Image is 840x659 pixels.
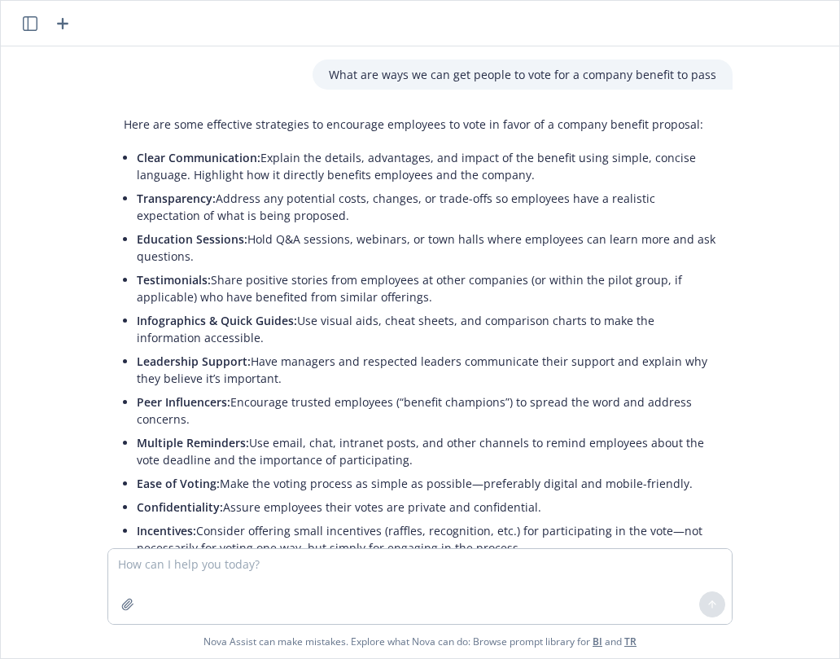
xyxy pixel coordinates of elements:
[137,231,716,265] p: Hold Q&A sessions, webinars, or town halls where employees can learn more and ask questions.
[137,150,260,165] span: Clear Communication:
[593,635,602,648] a: BI
[137,191,216,206] span: Transparency:
[624,635,637,648] a: TR
[329,66,716,83] p: What are ways we can get people to vote for a company benefit to pass
[137,394,230,410] span: Peer Influencers:
[137,272,211,288] span: Testimonials:
[137,522,716,556] p: Consider offering small incentives (raffles, recognition, etc.) for participating in the vote—not...
[137,312,716,346] p: Use visual aids, cheat sheets, and comparison charts to make the information accessible.
[7,625,833,658] span: Nova Assist can make mistakes. Explore what Nova can do: Browse prompt library for and
[137,393,716,428] p: Encourage trusted employees (“benefit champions”) to spread the word and address concerns.
[137,353,716,387] p: Have managers and respected leaders communicate their support and explain why they believe it’s i...
[137,271,716,305] p: Share positive stories from employees at other companies (or within the pilot group, if applicabl...
[137,435,249,450] span: Multiple Reminders:
[137,190,716,224] p: Address any potential costs, changes, or trade-offs so employees have a realistic expectation of ...
[137,499,716,516] p: Assure employees their votes are private and confidential.
[137,476,220,491] span: Ease of Voting:
[137,475,716,492] p: Make the voting process as simple as possible—preferably digital and mobile-friendly.
[137,499,223,515] span: Confidentiality:
[137,149,716,183] p: Explain the details, advantages, and impact of the benefit using simple, concise language. Highli...
[124,116,716,133] p: Here are some effective strategies to encourage employees to vote in favor of a company benefit p...
[137,523,196,538] span: Incentives:
[137,313,297,328] span: Infographics & Quick Guides:
[137,354,251,369] span: Leadership Support:
[137,434,716,468] p: Use email, chat, intranet posts, and other channels to remind employees about the vote deadline a...
[137,231,247,247] span: Education Sessions:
